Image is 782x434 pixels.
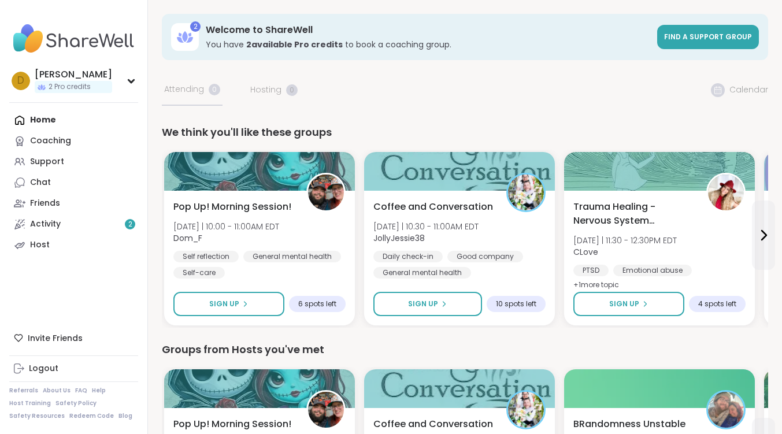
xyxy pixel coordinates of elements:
[173,417,291,431] span: Pop Up! Morning Session!
[173,251,239,262] div: Self reflection
[43,387,71,395] a: About Us
[508,392,544,428] img: JollyJessie38
[128,220,132,229] span: 2
[373,232,425,244] b: JollyJessie38
[30,156,64,168] div: Support
[573,246,598,258] b: CLove
[496,299,536,309] span: 10 spots left
[30,218,61,230] div: Activity
[75,387,87,395] a: FAQ
[173,292,284,316] button: Sign Up
[118,412,132,420] a: Blog
[9,328,138,348] div: Invite Friends
[9,399,51,407] a: Host Training
[373,221,479,232] span: [DATE] | 10:30 - 11:00AM EDT
[308,392,344,428] img: Dom_F
[162,342,768,358] div: Groups from Hosts you've met
[35,68,112,81] div: [PERSON_NAME]
[49,82,91,92] span: 2 Pro credits
[298,299,336,309] span: 6 spots left
[29,363,58,374] div: Logout
[9,387,38,395] a: Referrals
[698,299,736,309] span: 4 spots left
[69,412,114,420] a: Redeem Code
[9,412,65,420] a: Safety Resources
[173,232,202,244] b: Dom_F
[9,214,138,235] a: Activity2
[30,135,71,147] div: Coaching
[92,387,106,395] a: Help
[243,251,341,262] div: General mental health
[9,358,138,379] a: Logout
[9,235,138,255] a: Host
[17,73,24,88] span: D
[206,39,650,50] h3: You have to book a coaching group.
[508,175,544,210] img: JollyJessie38
[209,299,239,309] span: Sign Up
[613,265,692,276] div: Emotional abuse
[30,198,60,209] div: Friends
[30,177,51,188] div: Chat
[373,417,493,431] span: Coffee and Conversation
[708,392,744,428] img: BRandom502
[9,193,138,214] a: Friends
[308,175,344,210] img: Dom_F
[573,265,609,276] div: PTSD
[373,200,493,214] span: Coffee and Conversation
[657,25,759,49] a: Find a support group
[246,39,343,50] b: 2 available Pro credit s
[573,235,677,246] span: [DATE] | 11:30 - 12:30PM EDT
[30,239,50,251] div: Host
[9,131,138,151] a: Coaching
[609,299,639,309] span: Sign Up
[55,399,97,407] a: Safety Policy
[373,251,443,262] div: Daily check-in
[373,267,471,279] div: General mental health
[708,175,744,210] img: CLove
[206,24,650,36] h3: Welcome to ShareWell
[173,267,225,279] div: Self-care
[9,172,138,193] a: Chat
[573,292,684,316] button: Sign Up
[408,299,438,309] span: Sign Up
[573,200,694,228] span: Trauma Healing - Nervous System Regulation
[173,221,279,232] span: [DATE] | 10:00 - 11:00AM EDT
[173,200,291,214] span: Pop Up! Morning Session!
[9,18,138,59] img: ShareWell Nav Logo
[373,292,482,316] button: Sign Up
[9,151,138,172] a: Support
[664,32,752,42] span: Find a support group
[162,124,768,140] div: We think you'll like these groups
[190,21,201,32] div: 2
[447,251,523,262] div: Good company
